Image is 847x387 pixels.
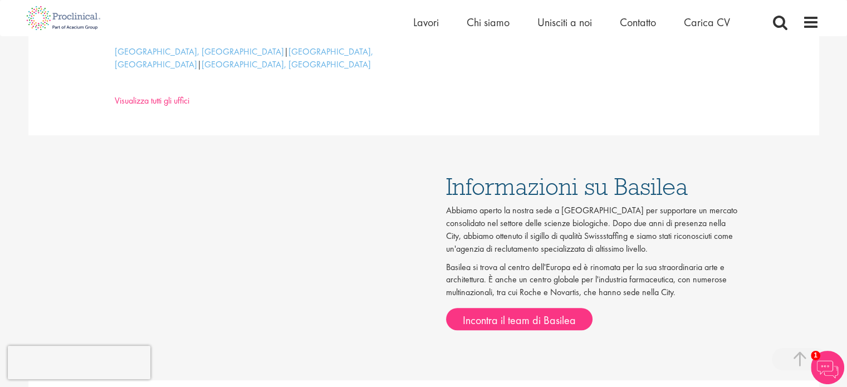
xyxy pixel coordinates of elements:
[284,46,288,57] font: |
[467,15,510,30] a: Chi siamo
[413,15,439,30] a: Lavori
[620,15,656,30] a: Contatto
[446,308,593,330] a: Incontra il team di Basilea
[8,346,150,379] iframe: reCAPTCHA
[115,46,284,57] a: [GEOGRAPHIC_DATA], [GEOGRAPHIC_DATA]
[115,95,189,106] a: Visualizza tutti gli uffici
[197,58,202,70] font: |
[537,15,592,30] a: Unisciti a noi
[446,172,688,202] font: Informazioni su Basilea
[814,351,817,359] font: 1
[115,27,173,39] font: Uffici limitrofi:
[684,15,730,30] a: Carica CV
[115,46,373,70] a: [GEOGRAPHIC_DATA], [GEOGRAPHIC_DATA]
[202,58,371,70] a: [GEOGRAPHIC_DATA], [GEOGRAPHIC_DATA]
[463,313,576,327] font: Incontra il team di Basilea
[446,261,727,298] font: Basilea si trova al centro dell'Europa ed è rinomata per la sua straordinaria arte e architettura...
[106,163,418,339] iframe: Basilea - Panoramica della posizione
[446,204,737,254] font: Abbiamo aperto la nostra sede a [GEOGRAPHIC_DATA] per supportare un mercato consolidato nel setto...
[811,351,844,384] img: Chatbot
